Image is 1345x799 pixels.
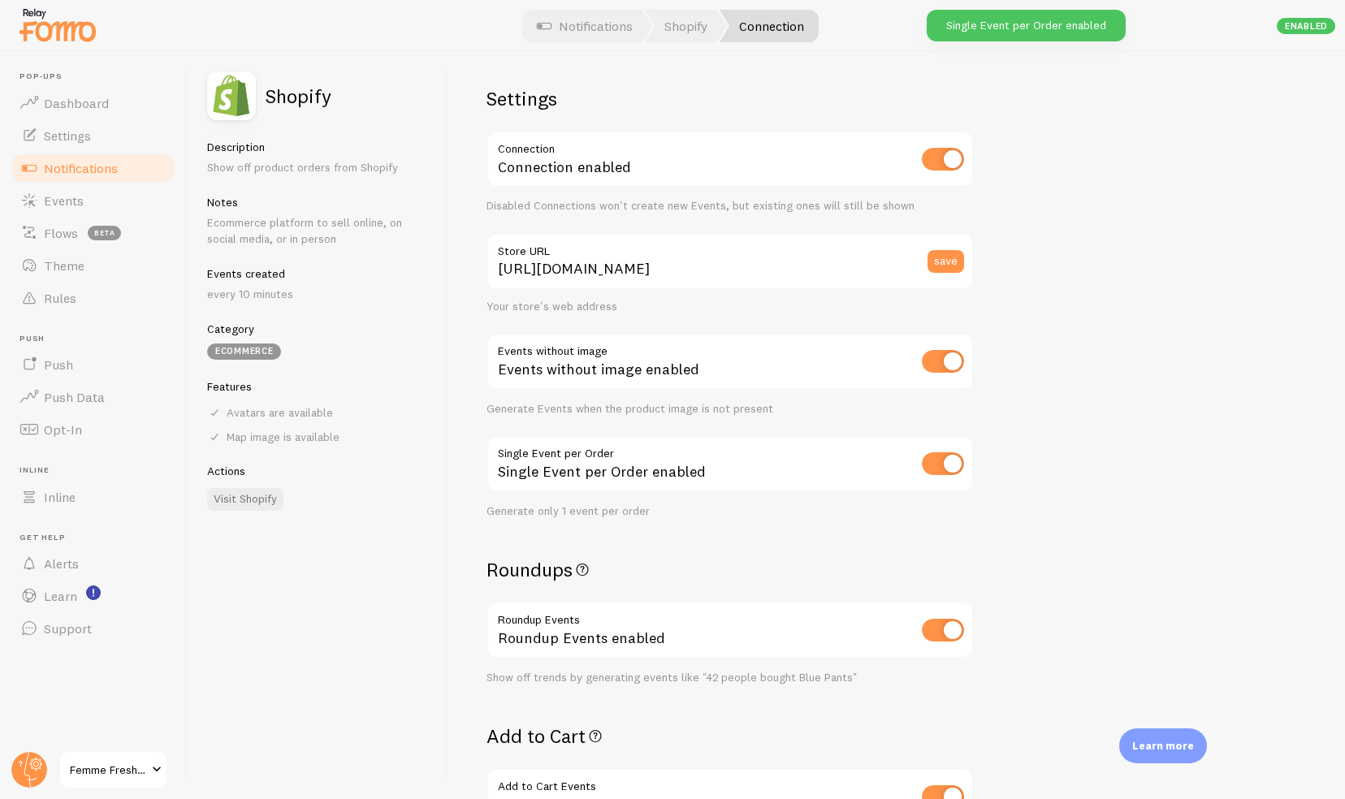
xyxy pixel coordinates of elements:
[10,381,177,413] a: Push Data
[207,488,283,511] a: Visit Shopify
[207,430,427,444] div: Map image is available
[487,435,974,495] div: Single Event per Order enabled
[19,334,177,344] span: Push
[44,290,76,306] span: Rules
[19,71,177,82] span: Pop-ups
[487,300,974,314] div: Your store's web address
[487,199,974,214] div: Disabled Connections won't create new Events, but existing ones will still be shown
[44,421,82,438] span: Opt-In
[10,184,177,217] a: Events
[487,671,974,685] div: Show off trends by generating events like "42 people bought Blue Pants"
[70,760,147,780] span: Femme Fresh Finds
[19,533,177,543] span: Get Help
[487,402,974,417] div: Generate Events when the product image is not present
[487,504,974,519] div: Generate only 1 event per order
[10,547,177,580] a: Alerts
[10,87,177,119] a: Dashboard
[10,481,177,513] a: Inline
[487,557,974,582] h2: Roundups
[44,127,91,144] span: Settings
[44,95,109,111] span: Dashboard
[1132,738,1194,754] p: Learn more
[88,226,121,240] span: beta
[44,588,77,604] span: Learn
[207,286,427,302] p: every 10 minutes
[44,555,79,572] span: Alerts
[207,405,427,420] div: Avatars are available
[207,214,427,247] p: Ecommerce platform to sell online, on social media, or in person
[207,159,427,175] p: Show off product orders from Shopify
[207,322,427,336] h5: Category
[10,413,177,446] a: Opt-In
[10,119,177,152] a: Settings
[44,225,78,241] span: Flows
[487,602,974,661] div: Roundup Events enabled
[927,10,1126,41] div: Single Event per Order enabled
[86,585,101,600] svg: <p>Watch New Feature Tutorials!</p>
[207,140,427,154] h5: Description
[207,379,427,394] h5: Features
[44,489,76,505] span: Inline
[10,282,177,314] a: Rules
[44,620,92,637] span: Support
[207,464,427,478] h5: Actions
[44,257,84,274] span: Theme
[207,343,281,360] div: eCommerce
[19,465,177,476] span: Inline
[487,131,974,190] div: Connection enabled
[487,86,974,111] h2: Settings
[487,333,974,392] div: Events without image enabled
[10,580,177,612] a: Learn
[10,217,177,249] a: Flows beta
[58,750,168,789] a: Femme Fresh Finds
[17,4,98,45] img: fomo-relay-logo-orange.svg
[487,233,974,261] label: Store URL
[10,348,177,381] a: Push
[1119,728,1207,763] div: Learn more
[44,160,118,176] span: Notifications
[10,249,177,282] a: Theme
[928,250,964,273] button: save
[44,192,84,209] span: Events
[10,152,177,184] a: Notifications
[266,86,331,106] h2: Shopify
[207,195,427,209] h5: Notes
[44,389,105,405] span: Push Data
[487,723,974,749] h2: Add to Cart
[10,612,177,645] a: Support
[44,356,73,373] span: Push
[207,71,256,120] img: fomo_icons_shopify.svg
[207,266,427,281] h5: Events created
